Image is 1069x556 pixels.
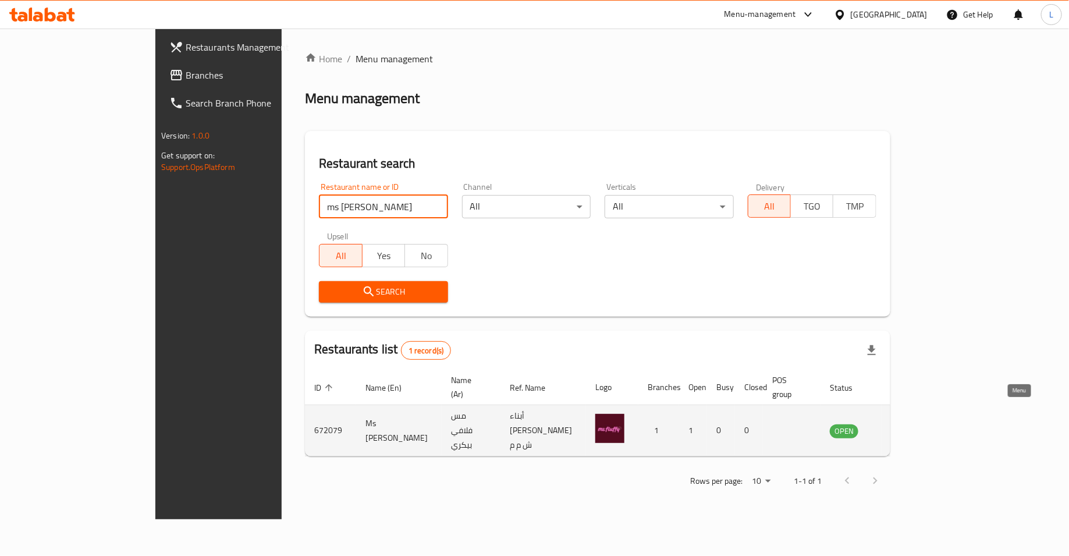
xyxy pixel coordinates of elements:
[186,96,325,110] span: Search Branch Phone
[707,370,735,405] th: Busy
[833,194,876,218] button: TMP
[401,341,452,360] div: Total records count
[160,33,334,61] a: Restaurants Management
[638,405,679,456] td: 1
[442,405,500,456] td: مس فلافي بيكري
[319,155,876,172] h2: Restaurant search
[161,148,215,163] span: Get support on:
[356,405,442,456] td: Ms [PERSON_NAME]
[747,473,775,490] div: Rows per page:
[186,40,325,54] span: Restaurants Management
[402,345,451,356] span: 1 record(s)
[586,370,638,405] th: Logo
[795,198,829,215] span: TGO
[305,52,890,66] nav: breadcrumb
[790,194,833,218] button: TGO
[161,160,235,175] a: Support.OpsPlatform
[707,405,735,456] td: 0
[838,198,871,215] span: TMP
[830,381,868,395] span: Status
[510,381,560,395] span: Ref. Name
[500,405,586,456] td: أبناء [PERSON_NAME] ش م م
[462,195,591,218] div: All
[324,247,357,264] span: All
[858,337,886,364] div: Export file
[724,8,796,22] div: Menu-management
[679,405,707,456] td: 1
[319,281,448,303] button: Search
[305,89,420,108] h2: Menu management
[410,247,443,264] span: No
[753,198,786,215] span: All
[362,244,405,267] button: Yes
[327,232,349,240] label: Upsell
[186,68,325,82] span: Branches
[794,474,822,488] p: 1-1 of 1
[1049,8,1053,21] span: L
[404,244,448,267] button: No
[160,89,334,117] a: Search Branch Phone
[735,370,763,405] th: Closed
[756,183,785,191] label: Delivery
[161,128,190,143] span: Version:
[830,424,858,438] span: OPEN
[356,52,433,66] span: Menu management
[347,52,351,66] li: /
[314,381,336,395] span: ID
[160,61,334,89] a: Branches
[191,128,209,143] span: 1.0.0
[595,414,624,443] img: Ms Fluffy Bakery
[451,373,486,401] span: Name (Ar)
[748,194,791,218] button: All
[328,285,438,299] span: Search
[367,247,400,264] span: Yes
[365,381,417,395] span: Name (En)
[679,370,707,405] th: Open
[319,244,362,267] button: All
[690,474,743,488] p: Rows per page:
[772,373,807,401] span: POS group
[882,370,922,405] th: Action
[319,195,448,218] input: Search for restaurant name or ID..
[605,195,733,218] div: All
[638,370,679,405] th: Branches
[314,341,451,360] h2: Restaurants list
[735,405,763,456] td: 0
[851,8,928,21] div: [GEOGRAPHIC_DATA]
[305,370,922,456] table: enhanced table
